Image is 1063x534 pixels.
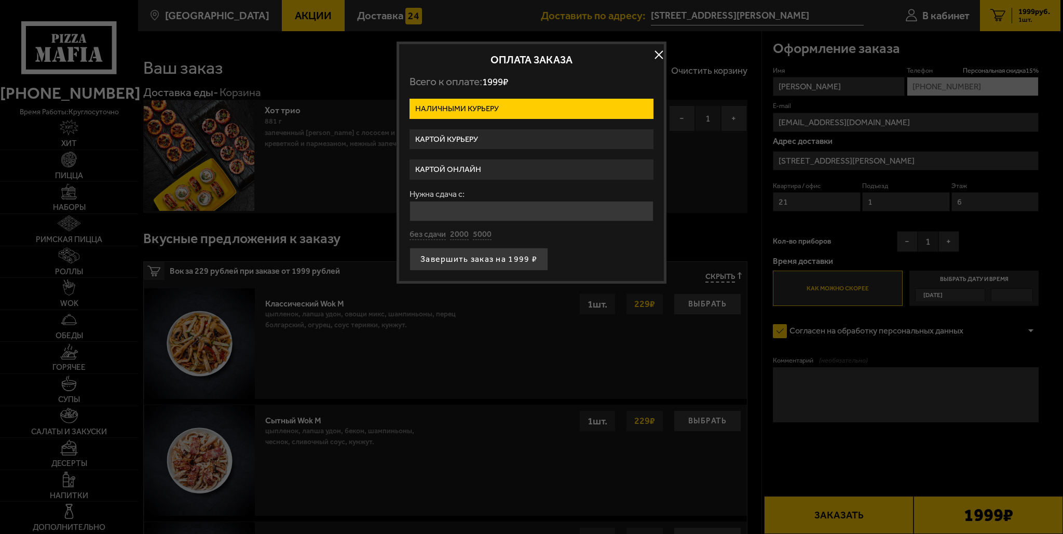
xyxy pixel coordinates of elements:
[410,75,653,88] p: Всего к оплате:
[450,229,469,241] button: 2000
[482,76,508,88] span: 1999 ₽
[410,190,653,198] label: Нужна сдача с:
[410,229,446,241] button: без сдачи
[410,55,653,65] h2: Оплата заказа
[410,99,653,119] label: Наличными курьеру
[410,248,548,271] button: Завершить заказ на 1999 ₽
[410,159,653,180] label: Картой онлайн
[473,229,492,241] button: 5000
[410,129,653,150] label: Картой курьеру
